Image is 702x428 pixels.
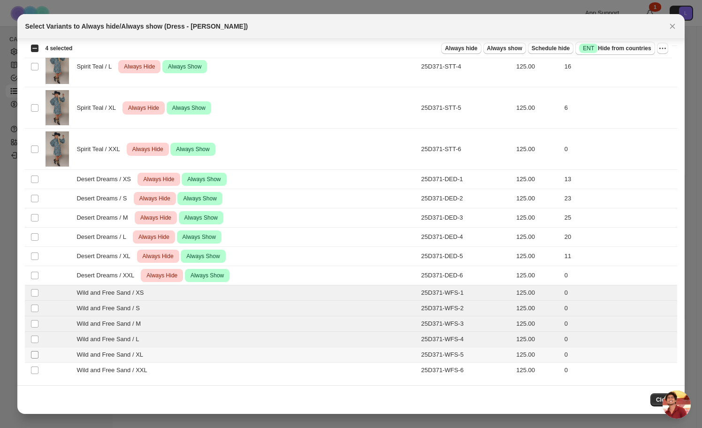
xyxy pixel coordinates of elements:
[657,43,668,54] button: More actions
[419,228,514,247] td: 25D371-DED-4
[513,129,562,170] td: 125.00
[419,87,514,129] td: 25D371-STT-5
[419,332,514,347] td: 25D371-WFS-4
[487,45,522,52] span: Always show
[419,189,514,208] td: 25D371-DED-2
[513,266,562,285] td: 125.00
[166,61,203,72] span: Always Show
[76,62,116,71] span: Spirit Teal / L
[170,102,207,114] span: Always Show
[76,271,139,280] span: Desert Dreams / XXL
[76,366,152,375] span: Wild and Free Sand / XXL
[46,49,69,84] img: kenzie-dress-093025-2q-01.jpg
[513,170,562,189] td: 125.00
[441,43,481,54] button: Always hide
[76,319,145,329] span: Wild and Free Sand / M
[76,145,125,154] span: Spirit Teal / XXL
[76,350,148,359] span: Wild and Free Sand / XL
[562,87,677,129] td: 6
[419,301,514,316] td: 25D371-WFS-2
[141,174,176,185] span: Always Hide
[76,194,132,203] span: Desert Dreams / S
[76,335,144,344] span: Wild and Free Sand / L
[122,61,157,72] span: Always Hide
[528,43,573,54] button: Schedule hide
[562,189,677,208] td: 23
[513,332,562,347] td: 125.00
[532,45,570,52] span: Schedule hide
[76,232,131,242] span: Desert Dreams / L
[513,228,562,247] td: 125.00
[579,44,651,53] span: Hide from countries
[189,270,226,281] span: Always Show
[562,228,677,247] td: 20
[513,208,562,228] td: 125.00
[562,285,677,301] td: 0
[562,170,677,189] td: 13
[76,175,136,184] span: Desert Dreams / XS
[419,316,514,332] td: 25D371-WFS-3
[562,266,677,285] td: 0
[183,212,220,223] span: Always Show
[137,193,172,204] span: Always Hide
[513,347,562,363] td: 125.00
[513,285,562,301] td: 125.00
[583,45,594,52] span: ENT
[562,347,677,363] td: 0
[562,316,677,332] td: 0
[184,251,221,262] span: Always Show
[575,42,655,55] button: SuccessENTHide from countries
[138,212,173,223] span: Always Hide
[513,316,562,332] td: 125.00
[483,43,526,54] button: Always show
[45,45,72,52] span: 4 selected
[419,363,514,378] td: 25D371-WFS-6
[174,144,211,155] span: Always Show
[181,231,218,243] span: Always Show
[513,247,562,266] td: 125.00
[419,247,514,266] td: 25D371-DED-5
[130,144,165,155] span: Always Hide
[419,285,514,301] td: 25D371-WFS-1
[513,46,562,87] td: 125.00
[137,231,171,243] span: Always Hide
[562,363,677,378] td: 0
[76,103,121,113] span: Spirit Teal / XL
[419,347,514,363] td: 25D371-WFS-5
[663,390,691,419] div: Open chat
[513,363,562,378] td: 125.00
[76,304,145,313] span: Wild and Free Sand / S
[666,20,679,33] button: Close
[25,22,248,31] h2: Select Variants to Always hide/Always show (Dress - [PERSON_NAME])
[562,46,677,87] td: 16
[76,288,149,298] span: Wild and Free Sand / XS
[445,45,477,52] span: Always hide
[562,332,677,347] td: 0
[145,270,179,281] span: Always Hide
[141,251,175,262] span: Always Hide
[513,87,562,129] td: 125.00
[46,131,69,167] img: kenzie-dress-093025-2q-01.jpg
[181,193,218,204] span: Always Show
[656,396,671,404] span: Close
[76,252,135,261] span: Desert Dreams / XL
[46,90,69,125] img: kenzie-dress-093025-2q-01.jpg
[562,301,677,316] td: 0
[76,213,133,222] span: Desert Dreams / M
[419,46,514,87] td: 25D371-STT-4
[419,129,514,170] td: 25D371-STT-6
[185,174,222,185] span: Always Show
[650,393,677,406] button: Close
[419,208,514,228] td: 25D371-DED-3
[419,170,514,189] td: 25D371-DED-1
[513,189,562,208] td: 125.00
[562,247,677,266] td: 11
[126,102,161,114] span: Always Hide
[513,301,562,316] td: 125.00
[562,208,677,228] td: 25
[562,129,677,170] td: 0
[419,266,514,285] td: 25D371-DED-6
